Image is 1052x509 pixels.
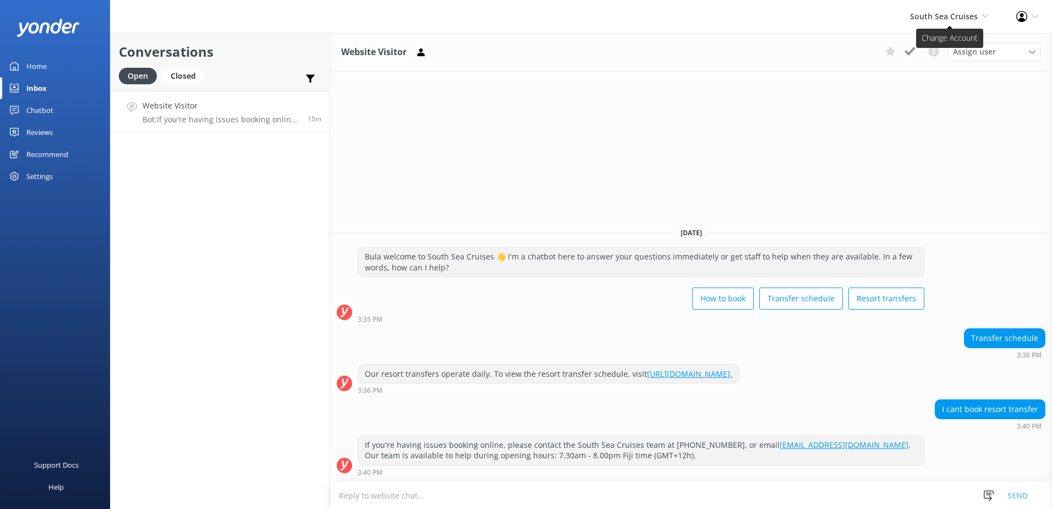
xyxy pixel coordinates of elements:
div: Home [26,55,47,77]
p: Bot: If you're having issues booking online, please contact the South Sea Cruises team at [PHONE_... [143,115,299,124]
div: Chatbot [26,99,53,121]
div: Sep 27 2025 03:36pm (UTC +12:00) Pacific/Auckland [358,386,739,394]
div: Assign User [947,43,1041,61]
div: Support Docs [34,454,79,476]
span: South Sea Cruises [910,11,978,21]
img: yonder-white-logo.png [17,19,80,37]
div: Settings [26,165,53,187]
div: Sep 27 2025 03:35pm (UTC +12:00) Pacific/Auckland [358,315,924,323]
h3: Website Visitor [341,45,407,59]
h4: Website Visitor [143,100,299,112]
a: Website VisitorBot:If you're having issues booking online, please contact the South Sea Cruises t... [111,91,330,132]
div: Sep 27 2025 03:40pm (UTC +12:00) Pacific/Auckland [935,422,1045,430]
strong: 3:35 PM [358,316,382,323]
button: Transfer schedule [759,288,843,310]
strong: 3:40 PM [358,469,382,476]
div: Bula welcome to South Sea Cruises 👋 I'm a chatbot here to answer your questions immediately or ge... [358,247,924,277]
div: Sep 27 2025 03:40pm (UTC +12:00) Pacific/Auckland [358,468,924,476]
div: I cant book resort transfer [935,400,1045,419]
strong: 3:40 PM [1017,423,1042,430]
div: Help [48,476,64,498]
span: Assign user [953,46,996,58]
strong: 3:36 PM [1017,352,1042,359]
span: Sep 27 2025 03:40pm (UTC +12:00) Pacific/Auckland [308,114,321,123]
button: How to book [692,288,754,310]
h2: Conversations [119,41,321,62]
div: If you're having issues booking online, please contact the South Sea Cruises team at [PHONE_NUMBE... [358,436,924,465]
a: Open [119,69,162,82]
div: Our resort transfers operate daily. To view the resort transfer schedule, visit [358,365,739,383]
div: Reviews [26,121,53,143]
div: Transfer schedule [965,329,1045,348]
div: Inbox [26,77,47,99]
a: [EMAIL_ADDRESS][DOMAIN_NAME] [780,440,908,450]
div: Open [119,68,157,84]
div: Closed [162,68,204,84]
button: Resort transfers [848,288,924,310]
strong: 3:36 PM [358,387,382,394]
span: [DATE] [674,228,709,237]
div: Sep 27 2025 03:36pm (UTC +12:00) Pacific/Auckland [964,351,1045,359]
a: [URL][DOMAIN_NAME]. [647,369,732,379]
a: Closed [162,69,210,82]
div: Recommend [26,143,68,165]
